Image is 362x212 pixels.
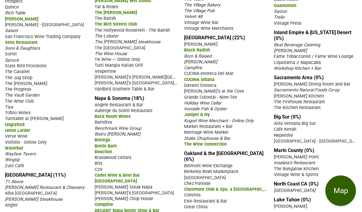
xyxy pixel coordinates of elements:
span: Vespertine [95,69,116,74]
span: [PERSON_NAME] - [GEOGRAPHIC_DATA] [5,22,84,27]
span: Bottega [95,137,110,143]
span: Vintage Wine Bar [184,20,219,25]
span: [PERSON_NAME] Point [274,154,319,160]
span: [PERSON_NAME]'s [GEOGRAPHIC_DATA] [95,190,174,196]
span: [GEOGRAPHIC_DATA] [184,175,226,180]
a: North Coast CA (0%) [274,181,319,187]
span: Bouchon [95,149,112,154]
a: Napa & Sonoma (18%) [95,95,144,101]
span: Meritage Wine Market [184,130,229,135]
span: Belmont Wine Exchange [184,163,233,168]
span: Back Room Wines [95,114,131,119]
span: [PERSON_NAME] [184,42,218,47]
span: Saison [5,28,18,33]
span: [GEOGRAPHIC_DATA] [274,188,315,193]
span: Black Radish [184,48,210,53]
span: Sacramento Natural Foods Co-op [274,87,339,93]
span: Berkeley Bowl Marketplace [184,169,238,174]
span: The Wine Connection [184,142,227,147]
span: Sens Restaurant [5,40,38,45]
span: Vintage Wine & Spirits [274,172,318,177]
span: Saizon [274,9,287,14]
span: Velvet 48 [184,14,202,19]
span: Workshop Kitchen + Bar [274,66,321,71]
a: Marin County (0%) [274,147,314,153]
span: Auberge du Soleil Restaurant [95,108,153,113]
span: [PERSON_NAME] [274,204,307,209]
span: Alba [GEOGRAPHIC_DATA] [5,191,57,196]
span: Sons & Daughters [5,46,40,51]
span: Zuni Café [5,163,24,168]
span: Rich Table [5,10,25,16]
span: [PERSON_NAME]'s [GEOGRAPHIC_DATA][PERSON_NAME] [95,80,208,86]
span: The [GEOGRAPHIC_DATA] [95,45,145,51]
span: Yardbird Southern Table & Bar [95,87,154,92]
span: [PERSON_NAME] Chop House [95,196,153,201]
span: Bistro [PERSON_NAME] [95,132,140,137]
span: The Vault Garden [5,93,39,98]
span: State Bird Provisions [5,63,46,69]
a: [GEOGRAPHIC_DATA] (11%) [5,172,66,178]
span: Turntable at [PERSON_NAME] [5,116,64,121]
span: Cafe Kevah [274,127,296,132]
span: Insalata's Restaurant [274,160,315,165]
span: Vintage Wine Merchants [184,26,233,31]
span: The Lobster [95,34,118,39]
a: Inland Empire & [US_STATE] Desert (0%) [274,30,351,41]
span: Tar & Roses [95,4,118,9]
span: [PERSON_NAME] Steak Napa [95,185,152,190]
span: Commis [184,193,201,198]
span: The Village Bakery [184,2,220,8]
span: Campfire [184,65,202,70]
span: Spruce [5,58,19,63]
a: Oakland & the [GEOGRAPHIC_DATA] (6%) [184,150,263,162]
a: Sacramento Area (0%) [274,75,324,80]
span: Wingtip [5,157,20,162]
span: Quince [5,5,19,10]
span: The [PERSON_NAME] [95,10,137,15]
span: The Village Pub [184,8,215,13]
span: Best Beverage Catering [274,42,320,48]
span: The Progress [5,87,31,92]
span: Tiya [5,104,13,110]
span: Cadet Wine & Beer Bar [95,173,140,178]
span: The Barish [95,16,116,21]
span: Wayfare Tavern [5,151,36,157]
span: 71 Above [5,179,23,184]
span: Bottle Barn [95,143,117,149]
span: Verve Wine [5,134,27,139]
a: Big Sur (0%) [274,114,301,120]
span: [PERSON_NAME] Steakhouse [5,197,63,202]
span: Chez Panisse [184,181,211,186]
span: [GEOGRAPHIC_DATA] [95,178,137,184]
span: Great China [184,204,208,210]
span: Liquorama // NapaCabs [274,60,321,65]
span: Waterbar [5,146,23,151]
span: The [PERSON_NAME] steakhouse [95,39,161,44]
span: Alila Ventana Big Sur [274,121,316,126]
span: Stake Chophouse & Bar [184,136,230,141]
span: The Firehouse Restaurant [274,99,325,104]
span: Claremont Club & Spa, a [GEOGRAPHIC_DATA] [184,186,276,192]
span: Ungrafted [5,122,24,127]
span: The [PERSON_NAME] [5,81,47,86]
span: Vintage Press [274,21,301,26]
span: Trelio [274,15,284,20]
span: Born & Raised [184,54,212,59]
span: San Francisco Wine Trading Company [5,34,81,39]
span: [PERSON_NAME] Kitchen [274,94,324,99]
span: Tofino Wines [5,110,31,115]
span: The Jug Shop [5,75,32,80]
span: Davanti Enoteca [184,83,216,88]
span: Tutti Mangia Italian Grill [95,63,143,68]
span: Angele Restaurant & Bar [95,102,143,108]
span: [PERSON_NAME] [5,16,38,22]
span: [PERSON_NAME] [274,48,307,53]
span: Holiday Wine Cellar [184,101,222,106]
span: [PERSON_NAME] Dining Room and Bar [274,82,350,87]
span: [PERSON_NAME] Restaurant & Cheesery [5,185,85,190]
span: Market Restaurant + Bar [184,124,233,129]
span: The Bird Streets Club [95,22,137,27]
span: Compline [95,202,113,207]
span: Brix [95,161,102,166]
